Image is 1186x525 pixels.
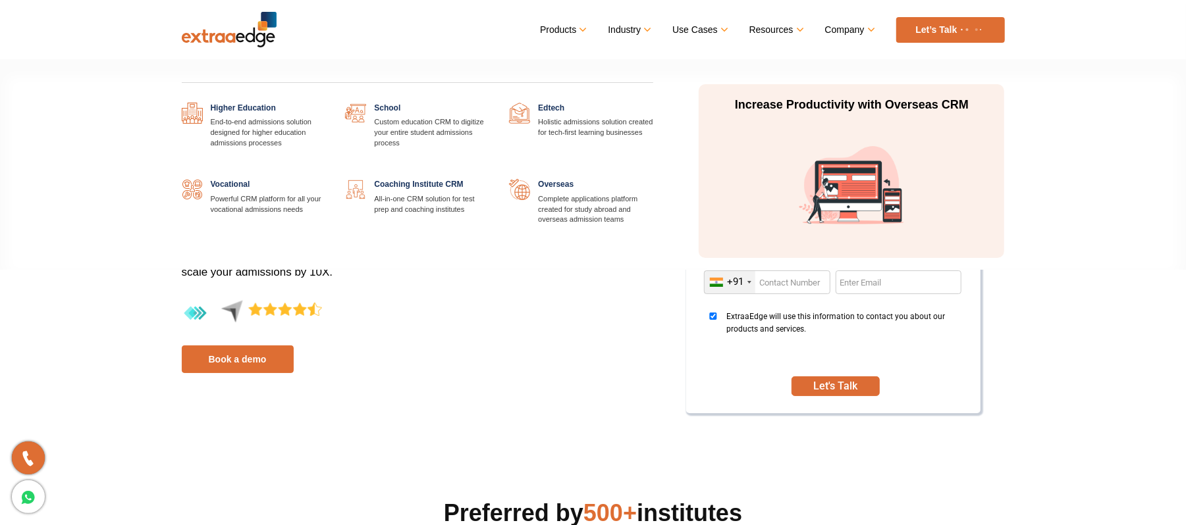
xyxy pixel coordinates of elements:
a: Resources [749,20,802,39]
a: Company [825,20,873,39]
p: Increase Productivity with Overseas CRM [728,97,975,113]
a: Use Cases [672,20,726,39]
span: Discover the edge of best CRM for education designed to digitize, manage and scale your admission... [182,247,572,278]
span: ExtraaEdge will use this information to contact you about our products and services. [726,311,957,360]
a: Products [540,20,585,39]
div: India (भारत): +91 [705,271,755,293]
input: Enter Contact Number [704,270,830,294]
div: +91 [727,276,743,288]
input: Enter Email [836,270,962,294]
a: Let’s Talk [896,17,1005,43]
img: 4.4-aggregate-rating-by-users [182,300,322,327]
input: ExtraaEdge will use this information to contact you about our products and services. [704,312,722,320]
a: Book a demo [182,345,294,373]
a: Industry [608,20,649,39]
button: SUBMIT [792,376,880,396]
